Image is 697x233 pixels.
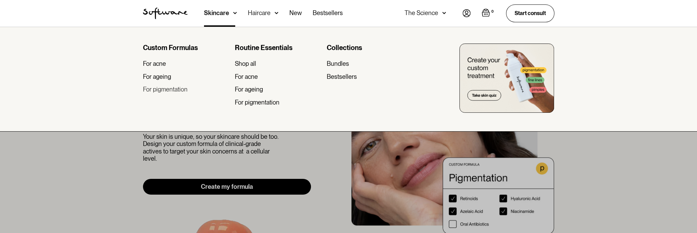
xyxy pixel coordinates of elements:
[235,73,321,81] a: For acne
[233,10,237,16] img: arrow down
[405,10,438,16] div: The Science
[235,44,321,52] div: Routine Essentials
[143,60,166,68] div: For acne
[327,60,349,68] div: Bundles
[143,44,229,52] div: Custom Formulas
[327,73,413,81] a: Bestsellers
[235,86,263,93] div: For ageing
[482,9,495,18] a: Open empty cart
[327,73,357,81] div: Bestsellers
[235,73,258,81] div: For acne
[248,10,271,16] div: Haircare
[143,73,171,81] div: For ageing
[235,99,279,106] div: For pigmentation
[235,99,321,106] a: For pigmentation
[442,10,446,16] img: arrow down
[275,10,278,16] img: arrow down
[490,9,495,15] div: 0
[235,60,256,68] div: Shop all
[459,44,554,113] img: create you custom treatment bottle
[506,4,554,22] a: Start consult
[143,86,188,93] div: For pigmentation
[143,86,229,93] a: For pigmentation
[143,8,188,19] img: Software Logo
[235,86,321,93] a: For ageing
[327,60,413,68] a: Bundles
[235,60,321,68] a: Shop all
[143,8,188,19] a: home
[143,60,229,68] a: For acne
[327,44,413,52] div: Collections
[143,73,229,81] a: For ageing
[204,10,229,16] div: Skincare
